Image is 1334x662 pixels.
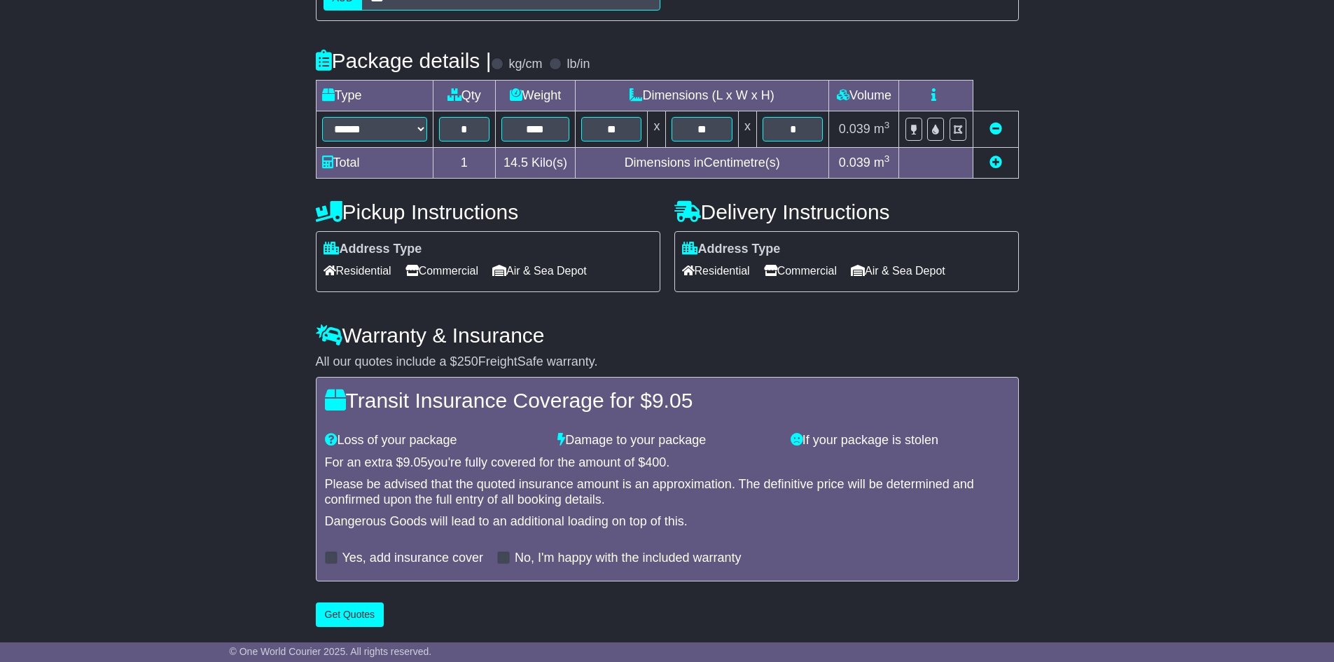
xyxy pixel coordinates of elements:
[316,602,384,627] button: Get Quotes
[324,260,391,282] span: Residential
[342,551,483,566] label: Yes, add insurance cover
[316,200,660,223] h4: Pickup Instructions
[457,354,478,368] span: 250
[495,147,575,178] td: Kilo(s)
[839,122,870,136] span: 0.039
[738,111,756,147] td: x
[318,433,551,448] div: Loss of your package
[874,156,890,170] span: m
[682,260,750,282] span: Residential
[851,260,945,282] span: Air & Sea Depot
[316,49,492,72] h4: Package details |
[674,200,1019,223] h4: Delivery Instructions
[989,156,1002,170] a: Add new item
[575,147,829,178] td: Dimensions in Centimetre(s)
[508,57,542,72] label: kg/cm
[316,147,433,178] td: Total
[495,80,575,111] td: Weight
[784,433,1017,448] div: If your package is stolen
[884,153,890,164] sup: 3
[682,242,781,257] label: Address Type
[874,122,890,136] span: m
[567,57,590,72] label: lb/in
[492,260,587,282] span: Air & Sea Depot
[829,80,899,111] td: Volume
[433,147,495,178] td: 1
[515,551,742,566] label: No, I'm happy with the included warranty
[325,477,1010,507] div: Please be advised that the quoted insurance amount is an approximation. The definitive price will...
[316,80,433,111] td: Type
[645,455,666,469] span: 400
[503,156,528,170] span: 14.5
[550,433,784,448] div: Damage to your package
[989,122,1002,136] a: Remove this item
[324,242,422,257] label: Address Type
[405,260,478,282] span: Commercial
[575,80,829,111] td: Dimensions (L x W x H)
[316,354,1019,370] div: All our quotes include a $ FreightSafe warranty.
[325,455,1010,471] div: For an extra $ you're fully covered for the amount of $ .
[403,455,428,469] span: 9.05
[325,514,1010,530] div: Dangerous Goods will lead to an additional loading on top of this.
[648,111,666,147] td: x
[764,260,837,282] span: Commercial
[316,324,1019,347] h4: Warranty & Insurance
[839,156,870,170] span: 0.039
[230,646,432,657] span: © One World Courier 2025. All rights reserved.
[884,120,890,130] sup: 3
[433,80,495,111] td: Qty
[652,389,693,412] span: 9.05
[325,389,1010,412] h4: Transit Insurance Coverage for $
